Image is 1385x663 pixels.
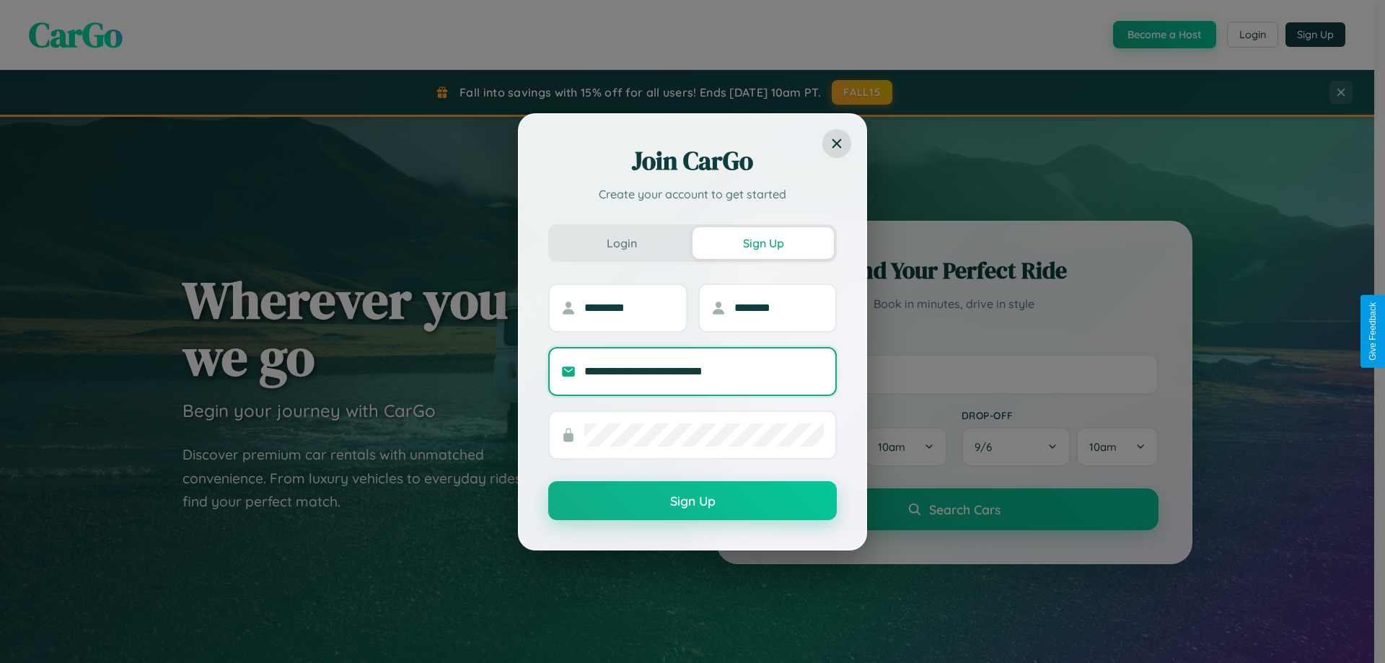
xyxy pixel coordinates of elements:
button: Sign Up [692,227,834,259]
button: Sign Up [548,481,837,520]
p: Create your account to get started [548,185,837,203]
div: Give Feedback [1368,302,1378,361]
button: Login [551,227,692,259]
h2: Join CarGo [548,144,837,178]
